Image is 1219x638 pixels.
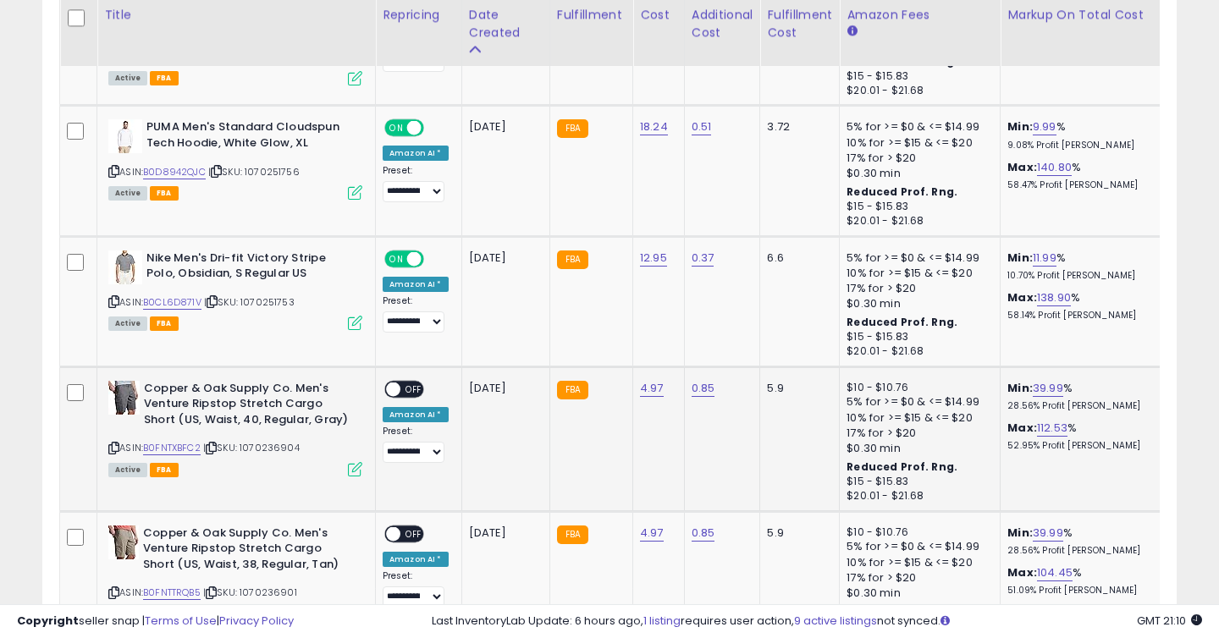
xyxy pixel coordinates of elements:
span: ON [386,121,407,135]
div: % [1007,250,1148,282]
span: | SKU: 1070236904 [203,441,300,454]
span: OFF [400,382,427,396]
div: % [1007,525,1148,557]
span: OFF [400,526,427,541]
a: 104.45 [1037,564,1073,581]
p: 51.09% Profit [PERSON_NAME] [1007,585,1148,597]
div: 10% for >= $15 & <= $20 [847,135,987,151]
small: Amazon Fees. [847,24,857,39]
div: Markup on Total Cost [1007,6,1154,24]
a: 39.99 [1033,380,1063,397]
div: Amazon AI * [383,146,449,161]
b: Reduced Prof. Rng. [847,459,957,474]
strong: Copyright [17,613,79,629]
a: 9.99 [1033,118,1056,135]
a: 1 listing [643,613,681,629]
div: $20.01 - $21.68 [847,214,987,228]
div: $0.30 min [847,166,987,181]
div: $15 - $15.83 [847,330,987,344]
div: seller snap | | [17,613,294,630]
div: $15 - $15.83 [847,69,987,84]
a: 4.97 [640,525,664,542]
a: Terms of Use [145,613,217,629]
a: 0.37 [692,250,714,267]
div: 17% for > $20 [847,426,987,441]
a: 140.80 [1037,159,1072,176]
div: $10 - $10.76 [847,525,987,540]
div: 10% for >= $15 & <= $20 [847,410,987,426]
div: 5.9 [767,525,826,541]
span: ON [386,251,407,266]
div: Amazon AI * [383,407,449,422]
small: FBA [557,381,588,399]
a: B0D8942QJC [143,165,206,179]
b: Min: [1007,380,1033,396]
div: 5% for >= $0 & <= $14.99 [847,394,987,410]
p: 9.08% Profit [PERSON_NAME] [1007,140,1148,151]
div: % [1007,119,1148,151]
span: 2025-10-10 21:10 GMT [1137,613,1202,629]
div: $15 - $15.83 [847,200,987,214]
div: Amazon Fees [847,6,993,24]
div: Amazon AI * [383,277,449,292]
div: Date Created [469,6,543,41]
b: Reduced Prof. Rng. [847,184,957,199]
div: $0.30 min [847,586,987,601]
span: | SKU: 1070251756 [208,165,300,179]
a: 138.90 [1037,289,1071,306]
small: FBA [557,119,588,138]
div: 5.9 [767,381,826,396]
a: 0.85 [692,380,715,397]
div: [DATE] [469,250,537,266]
div: Fulfillment Cost [767,6,832,41]
span: | SKU: 1070251753 [204,295,295,309]
span: FBA [150,463,179,477]
small: FBA [557,525,588,544]
div: Amazon AI * [383,552,449,567]
div: Preset: [383,570,449,608]
b: PUMA Men's Standard Cloudspun Tech Hoodie, White Glow, XL [146,119,352,155]
a: B0FNTTRQB5 [143,586,201,600]
div: Title [104,6,368,24]
b: Reduced Prof. Rng. [847,315,957,329]
img: 41zriqqimQL._SL40_.jpg [108,250,142,284]
div: % [1007,381,1148,412]
div: 5% for >= $0 & <= $14.99 [847,119,987,135]
div: Additional Cost [692,6,753,41]
div: % [1007,160,1148,191]
span: FBA [150,316,179,331]
b: Max: [1007,289,1037,305]
div: Preset: [383,165,449,203]
div: [DATE] [469,381,537,396]
p: 10.70% Profit [PERSON_NAME] [1007,270,1148,282]
span: OFF [422,121,449,135]
div: % [1007,421,1148,452]
div: ASIN: [108,119,362,198]
div: $0.30 min [847,441,987,456]
a: Privacy Policy [219,613,294,629]
a: 39.99 [1033,525,1063,542]
a: B0CL6D871V [143,295,201,310]
div: 10% for >= $15 & <= $20 [847,266,987,281]
span: All listings currently available for purchase on Amazon [108,71,147,85]
div: 5% for >= $0 & <= $14.99 [847,250,987,266]
b: Max: [1007,420,1037,436]
div: 5% for >= $0 & <= $14.99 [847,539,987,554]
div: $20.01 - $21.68 [847,84,987,98]
p: 28.56% Profit [PERSON_NAME] [1007,400,1148,412]
div: Repricing [383,6,455,24]
span: | SKU: 1070236901 [203,586,297,599]
div: $0.30 min [847,296,987,311]
span: All listings currently available for purchase on Amazon [108,316,147,331]
div: 10% for >= $15 & <= $20 [847,555,987,570]
b: Min: [1007,250,1033,266]
div: ASIN: [108,250,362,329]
div: $10 - $10.76 [847,381,987,395]
b: Max: [1007,564,1037,580]
span: OFF [422,251,449,266]
span: All listings currently available for purchase on Amazon [108,463,147,477]
div: 17% for > $20 [847,570,987,586]
span: FBA [150,71,179,85]
p: 58.14% Profit [PERSON_NAME] [1007,310,1148,322]
div: 17% for > $20 [847,151,987,166]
